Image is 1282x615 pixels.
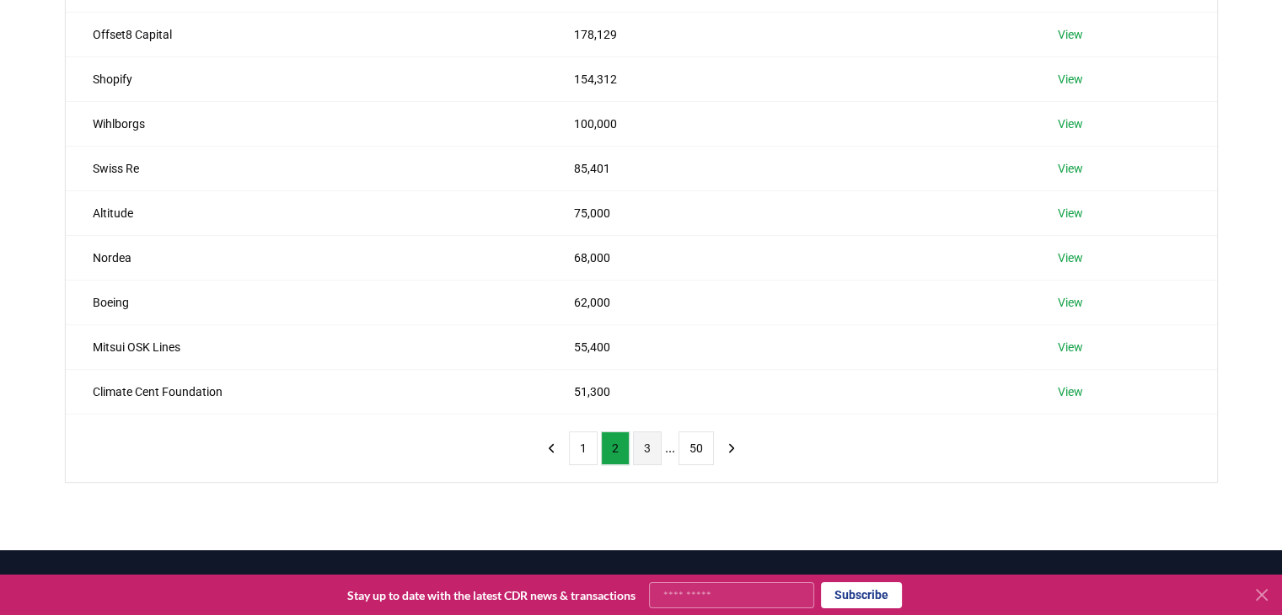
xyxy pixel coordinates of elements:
button: 2 [601,431,630,465]
li: ... [665,438,675,458]
a: View [1058,383,1083,400]
td: 154,312 [547,56,1031,101]
td: Offset8 Capital [66,12,547,56]
button: next page [717,431,746,465]
a: View [1058,294,1083,311]
td: Swiss Re [66,146,547,190]
button: 1 [569,431,598,465]
td: 100,000 [547,101,1031,146]
td: 178,129 [547,12,1031,56]
td: Nordea [66,235,547,280]
a: View [1058,71,1083,88]
td: 55,400 [547,324,1031,369]
a: View [1058,160,1083,177]
td: 62,000 [547,280,1031,324]
a: View [1058,205,1083,222]
button: previous page [537,431,566,465]
button: 3 [633,431,662,465]
td: 51,300 [547,369,1031,414]
td: Wihlborgs [66,101,547,146]
a: View [1058,115,1083,132]
a: View [1058,339,1083,356]
td: Shopify [66,56,547,101]
td: 68,000 [547,235,1031,280]
td: 75,000 [547,190,1031,235]
a: View [1058,26,1083,43]
td: Climate Cent Foundation [66,369,547,414]
td: Boeing [66,280,547,324]
td: 85,401 [547,146,1031,190]
a: View [1058,249,1083,266]
button: 50 [679,431,714,465]
td: Mitsui OSK Lines [66,324,547,369]
td: Altitude [66,190,547,235]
